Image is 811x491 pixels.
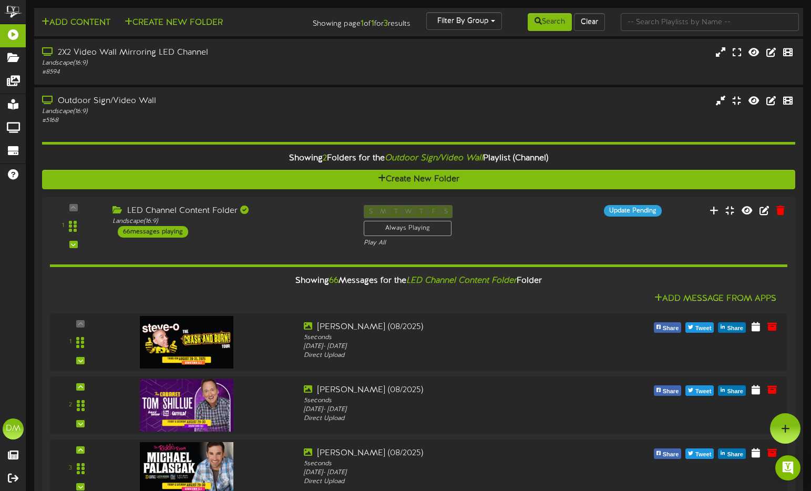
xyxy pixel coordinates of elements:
span: Share [661,449,681,461]
button: Create New Folder [42,170,795,189]
div: Landscape ( 16:9 ) [42,59,347,68]
div: Outdoor Sign/Video Wall [42,95,347,107]
i: Outdoor Sign/Video Wall [385,154,483,163]
div: Showing Messages for the Folder [42,270,795,292]
div: DM [3,418,24,439]
span: Tweet [693,449,713,461]
div: [DATE] - [DATE] [304,405,596,414]
div: LED Channel Content Folder [112,205,348,217]
span: Share [725,386,745,397]
button: Tweet [685,448,714,459]
div: Play All [364,239,536,248]
button: Search [528,13,572,31]
img: a80debac-462b-464f-9416-f1dc5311fb78.jpg [140,379,233,432]
div: 5 seconds [304,396,596,405]
span: Share [725,449,745,461]
div: 2X2 Video Wall Mirroring LED Channel [42,47,347,59]
div: [DATE] - [DATE] [304,468,596,477]
div: 5 seconds [304,333,596,342]
button: Share [654,322,682,333]
div: Open Intercom Messenger [775,455,800,480]
span: 66 [329,276,338,285]
span: Share [661,386,681,397]
div: # 5168 [42,116,347,125]
div: Update Pending [604,205,662,217]
span: Tweet [693,386,713,397]
span: Share [725,323,745,334]
button: Add Message From Apps [651,292,779,305]
button: Share [718,385,746,396]
div: [PERSON_NAME] (08/2025) [304,384,596,396]
button: Share [718,448,746,459]
span: Share [661,323,681,334]
div: Direct Upload [304,414,596,423]
button: Share [718,322,746,333]
div: Always Playing [364,221,451,236]
div: Direct Upload [304,477,596,486]
div: Showing Folders for the Playlist (Channel) [34,147,803,170]
div: Landscape ( 16:9 ) [42,107,347,116]
div: [DATE] - [DATE] [304,342,596,351]
button: Tweet [685,322,714,333]
div: Showing page of for results [289,12,418,30]
strong: 1 [371,19,374,28]
div: 66 messages playing [118,226,188,238]
span: Tweet [693,323,713,334]
strong: 1 [361,19,364,28]
div: 5 seconds [304,459,596,468]
input: -- Search Playlists by Name -- [621,13,799,31]
button: Share [654,448,682,459]
img: f3b2d78d-8d29-47fe-b415-2b664249a8eb.jpg [140,316,233,369]
div: Landscape ( 16:9 ) [112,217,348,226]
button: Clear [574,13,605,31]
button: Share [654,385,682,396]
button: Add Content [38,16,114,29]
div: [PERSON_NAME] (08/2025) [304,321,596,333]
div: # 8594 [42,68,347,77]
div: Direct Upload [304,351,596,360]
i: LED Channel Content Folder [406,276,517,285]
button: Tweet [685,385,714,396]
button: Filter By Group [426,12,502,30]
strong: 3 [384,19,388,28]
button: Create New Folder [121,16,226,29]
div: [PERSON_NAME] (08/2025) [304,447,596,459]
span: 2 [323,154,327,163]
